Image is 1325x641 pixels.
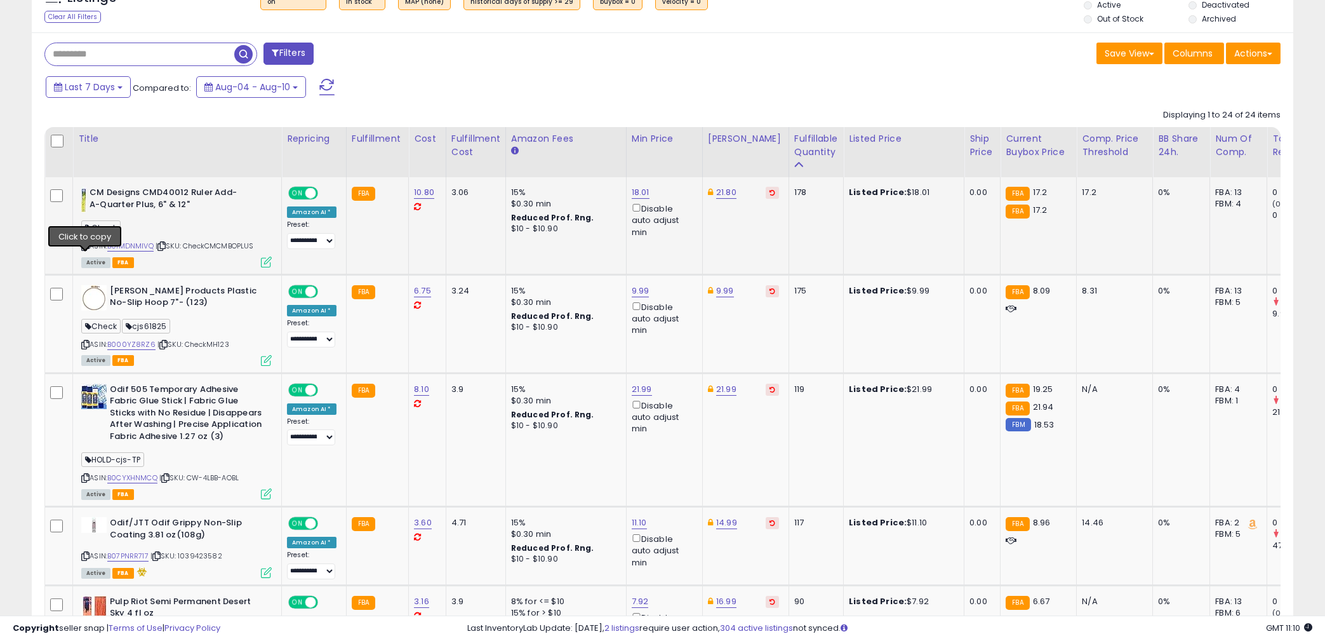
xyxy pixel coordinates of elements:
[632,285,649,297] a: 9.99
[511,285,616,297] div: 15%
[794,517,834,529] div: 117
[414,186,434,199] a: 10.80
[107,473,157,483] a: B0CYXHNMCQ
[451,132,500,159] div: Fulfillment Cost
[969,596,990,607] div: 0.00
[632,595,649,608] a: 7.92
[716,186,736,199] a: 21.80
[414,516,432,529] a: 3.60
[1272,407,1324,418] div: 21.99
[1272,540,1324,551] div: 47.04
[1215,198,1257,210] div: FBM: 4
[1033,383,1053,395] span: 19.25
[316,518,336,529] span: OFF
[414,595,429,608] a: 3.16
[112,257,134,268] span: FBA
[451,384,496,395] div: 3.9
[1034,419,1055,431] span: 18.53
[511,543,594,553] b: Reduced Prof. Rng.
[632,132,697,145] div: Min Price
[632,532,693,569] div: Disable auto adjust min
[720,622,793,634] a: 304 active listings
[65,81,115,93] span: Last 7 Days
[122,319,170,334] span: cjs61825
[1006,596,1029,610] small: FBA
[511,198,616,210] div: $0.30 min
[352,384,375,398] small: FBA
[849,132,959,145] div: Listed Price
[81,187,272,266] div: ASIN:
[110,517,264,544] b: Odif/JTT Odif Grippy Non-Slip Coating 3.81 oz(108g)
[81,596,107,621] img: 51EhiNkKpmL._SL40_.jpg
[511,395,616,407] div: $0.30 min
[107,339,156,350] a: B000YZ8RZ6
[112,355,134,366] span: FBA
[794,285,834,297] div: 175
[1272,285,1324,297] div: 0
[81,285,107,311] img: 316E3K8CCwS._SL40_.jpg
[1215,132,1262,159] div: Num of Comp.
[81,452,144,467] span: HOLD-cjs-TP
[1006,418,1030,431] small: FBM
[316,597,336,607] span: OFF
[196,76,306,98] button: Aug-04 - Aug-10
[1082,384,1143,395] div: N/A
[1082,517,1143,529] div: 14.46
[794,384,834,395] div: 119
[290,188,305,199] span: ON
[451,517,496,529] div: 4.71
[511,224,616,234] div: $10 - $10.90
[352,132,403,145] div: Fulfillment
[849,285,954,297] div: $9.99
[316,286,336,297] span: OFF
[1272,517,1324,529] div: 0
[1096,43,1162,64] button: Save View
[1266,622,1312,634] span: 2025-08-18 11:10 GMT
[44,11,101,23] div: Clear All Filters
[1033,401,1054,413] span: 21.94
[1082,285,1143,297] div: 8.31
[1006,517,1029,531] small: FBA
[287,537,336,548] div: Amazon AI *
[849,383,907,395] b: Listed Price:
[849,516,907,529] b: Listed Price:
[287,403,336,415] div: Amazon AI *
[511,409,594,420] b: Reduced Prof. Rng.
[414,383,429,396] a: 8.10
[1158,384,1200,395] div: 0%
[1006,384,1029,398] small: FBA
[81,517,107,533] img: 31H8dBt+dnL._SL40_.jpg
[716,595,736,608] a: 16.99
[632,383,652,396] a: 21.99
[81,568,110,579] span: All listings currently available for purchase on Amazon
[511,212,594,223] b: Reduced Prof. Rng.
[1006,401,1029,415] small: FBA
[81,517,272,577] div: ASIN:
[1158,285,1200,297] div: 0%
[287,551,336,579] div: Preset:
[849,517,954,529] div: $11.10
[511,311,594,321] b: Reduced Prof. Rng.
[164,622,220,634] a: Privacy Policy
[969,285,990,297] div: 0.00
[1215,285,1257,297] div: FBA: 13
[81,384,272,498] div: ASIN:
[1006,205,1029,219] small: FBA
[1272,132,1319,159] div: Total Rev.
[969,132,995,159] div: Ship Price
[352,596,375,610] small: FBA
[81,285,272,365] div: ASIN:
[287,132,341,145] div: Repricing
[794,596,834,607] div: 90
[1215,529,1257,540] div: FBM: 5
[287,305,336,316] div: Amazon AI *
[794,132,838,159] div: Fulfillable Quantity
[316,384,336,395] span: OFF
[511,187,616,198] div: 15%
[159,473,239,483] span: | SKU: CW-4LBB-AOBL
[352,187,375,201] small: FBA
[1226,43,1281,64] button: Actions
[46,76,131,98] button: Last 7 Days
[157,339,229,349] span: | SKU: CheckMH123
[13,622,59,634] strong: Copyright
